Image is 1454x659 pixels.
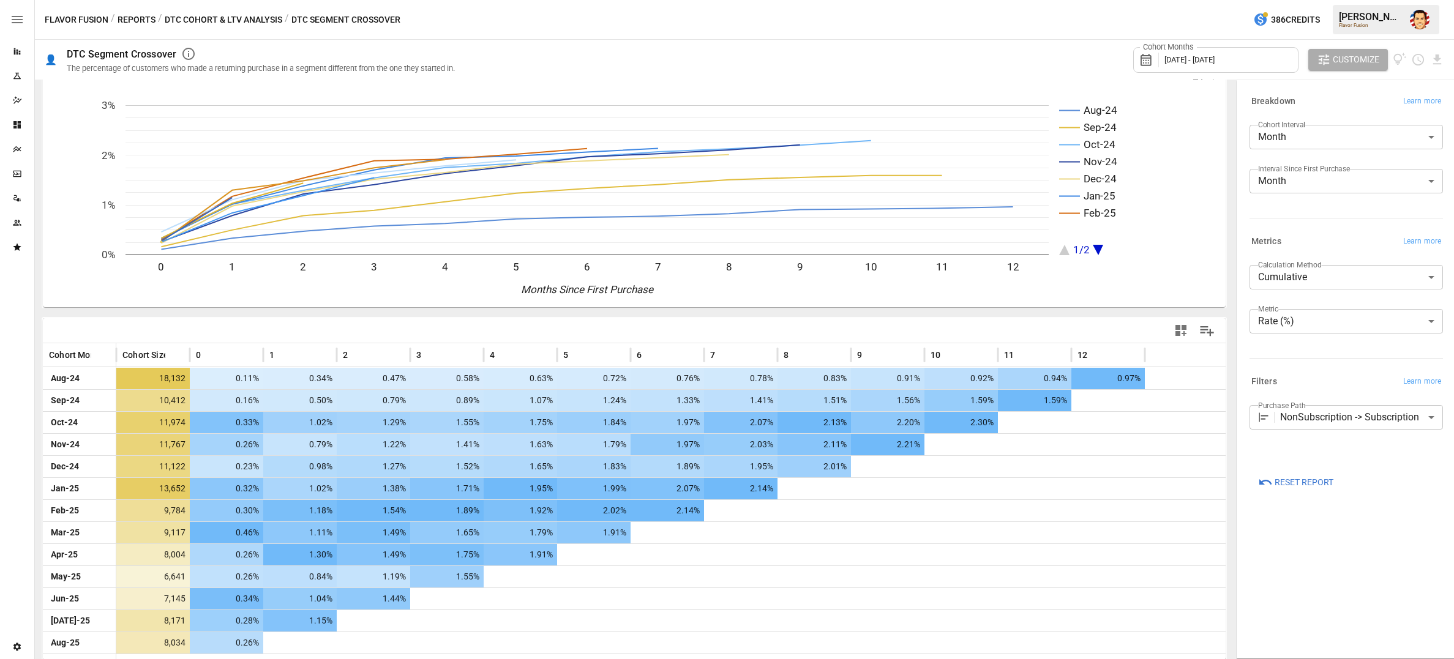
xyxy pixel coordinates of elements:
span: 1.95% [490,478,555,499]
span: 2 [343,349,348,361]
span: 0.46% [196,522,261,543]
button: Manage Columns [1193,317,1221,344]
span: 1.15% [269,610,334,631]
span: 0.26% [196,434,261,455]
text: 12 [1007,261,1019,273]
span: 2.13% [784,412,849,433]
span: Learn more [1403,95,1441,108]
button: Schedule report [1411,53,1425,67]
label: Cohort Interval [1258,119,1305,130]
span: 18,132 [122,368,187,389]
span: 1.52% [416,456,481,477]
span: 1.41% [416,434,481,455]
span: Nov-24 [49,434,110,455]
text: 3 [371,261,377,273]
span: 0.34% [196,588,261,609]
span: 1 [269,349,274,361]
span: 8,171 [122,610,187,631]
span: 1.59% [1004,390,1069,411]
button: Sort [942,346,959,363]
span: 0.16% [196,390,261,411]
text: 10 [865,261,877,273]
span: 0.47% [343,368,408,389]
div: NonSubscription -> Subscription [1280,405,1443,430]
button: Sort [863,346,880,363]
span: [DATE]-25 [49,610,110,631]
button: Reports [118,12,156,28]
button: Sort [1015,346,1032,363]
span: 2.21% [857,434,922,455]
span: 11,767 [122,434,187,455]
h6: Filters [1251,375,1277,389]
span: 0.50% [269,390,334,411]
button: Customize [1308,49,1388,71]
text: 7 [655,261,661,273]
span: 0.28% [196,610,261,631]
span: 0.26% [196,544,261,565]
span: 1.07% [490,390,555,411]
span: 9 [857,349,862,361]
span: 1.18% [269,500,334,521]
span: 0.23% [196,456,261,477]
text: 8 [726,261,732,273]
div: Flavor Fusion [1339,23,1403,28]
text: 0 [158,261,164,273]
text: 4 [442,261,448,273]
span: 1.97% [637,434,702,455]
span: Reset Report [1275,475,1333,490]
span: 2.14% [637,500,702,521]
span: 2.11% [784,434,849,455]
svg: A chart. [43,87,1226,307]
button: Flavor Fusion [45,12,108,28]
span: 2.01% [784,456,849,477]
span: 2.07% [637,478,702,499]
span: 1.56% [857,390,922,411]
span: 1.79% [490,522,555,543]
div: Cumulative [1250,265,1443,289]
div: Month [1250,169,1443,193]
span: 12 [1077,349,1087,361]
button: Sort [275,346,293,363]
span: 0.89% [416,390,481,411]
text: Jan-25 [1084,190,1115,202]
div: The percentage of customers who made a returning purchase in a segment different from the one the... [67,64,455,73]
span: 1.11% [269,522,334,543]
span: 1.65% [416,522,481,543]
text: 3% [102,99,115,111]
span: Customize [1333,52,1379,67]
span: 386 Credits [1271,12,1320,28]
img: Austin Gardner-Smith [1410,10,1430,29]
text: 1% [102,199,115,211]
span: 0.79% [269,434,334,455]
span: 2.30% [931,412,995,433]
button: Sort [569,346,586,363]
span: 4 [490,349,495,361]
text: 1/2 [1073,244,1090,256]
span: Apr-25 [49,544,110,565]
span: 2.07% [710,412,775,433]
span: 1.54% [343,500,408,521]
button: Sort [643,346,660,363]
button: Sort [167,346,184,363]
span: 1.79% [563,434,628,455]
button: Austin Gardner-Smith [1403,2,1437,37]
span: 1.49% [343,522,408,543]
text: Aug-24 [1084,104,1117,116]
button: View documentation [1393,49,1407,71]
button: Download report [1430,53,1444,67]
div: Month [1250,125,1443,149]
span: 0.78% [710,368,775,389]
span: 11,974 [122,412,187,433]
span: 0.92% [931,368,995,389]
div: / [285,12,289,28]
span: 0.34% [269,368,334,389]
span: 1.91% [490,544,555,565]
span: 6,641 [122,566,187,587]
span: 1.04% [269,588,334,609]
span: 1.19% [343,566,408,587]
span: 3 [416,349,421,361]
span: Jun-25 [49,588,110,609]
span: 1.59% [931,390,995,411]
text: Nov-24 [1084,155,1117,168]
